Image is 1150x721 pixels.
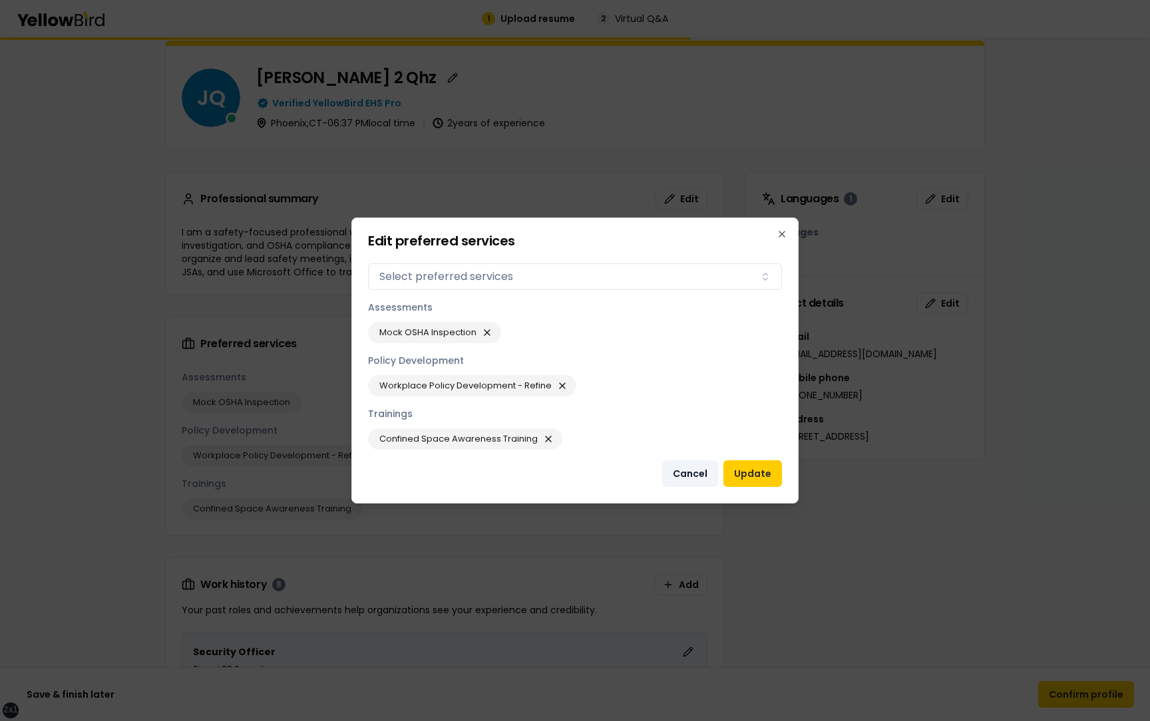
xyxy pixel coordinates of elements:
[368,354,782,367] div: Policy Development
[379,326,477,339] span: Mock OSHA Inspection
[368,301,782,314] div: Assessments
[368,234,782,247] h2: Edit preferred services
[662,460,718,487] button: Cancel
[368,407,782,420] div: Trainings
[368,263,782,290] button: Select preferred services
[368,428,562,450] div: Confined Space Awareness Training
[723,460,782,487] button: Update
[379,379,552,392] span: Workplace Policy Development - Refine
[368,322,501,343] div: Mock OSHA Inspection
[368,375,576,396] div: Workplace Policy Development - Refine
[379,432,538,446] span: Confined Space Awareness Training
